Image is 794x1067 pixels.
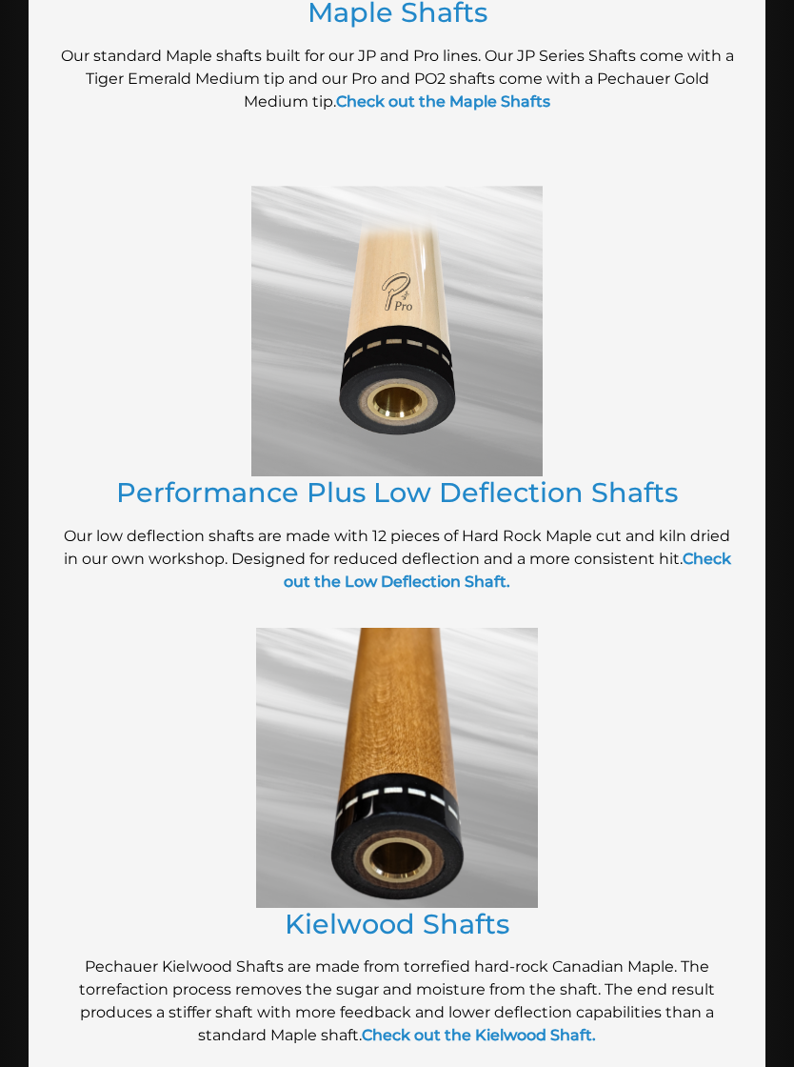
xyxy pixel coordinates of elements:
[285,907,509,940] a: Kielwood Shafts
[362,1026,596,1044] a: Check out the Kielwood Shaft.
[57,45,737,113] p: Our standard Maple shafts built for our JP and Pro lines. Our JP Series Shafts come with a Tiger ...
[284,550,731,591] a: Check out the Low Deflection Shaft.
[57,956,737,1047] p: Pechauer Kielwood Shafts are made from torrefied hard-rock Canadian Maple. The torrefaction proce...
[336,92,550,111] a: Check out the Maple Shafts
[57,525,737,594] p: Our low deflection shafts are made with 12 pieces of Hard Rock Maple cut and kiln dried in our ow...
[116,475,678,509] a: Performance Plus Low Deflection Shafts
